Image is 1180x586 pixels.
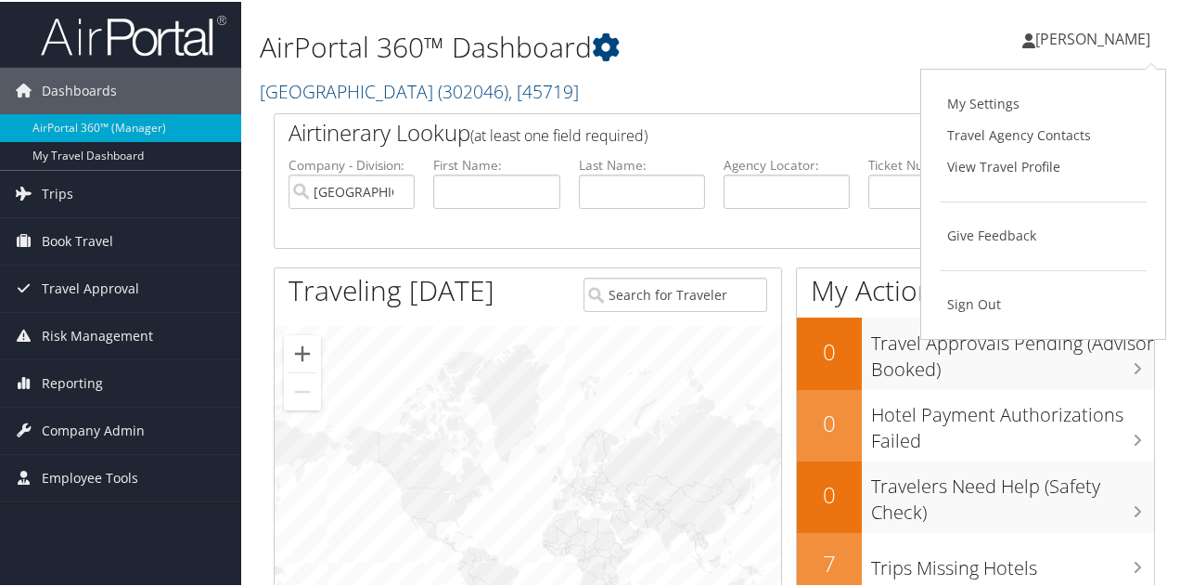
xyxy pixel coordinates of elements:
span: Employee Tools [42,453,138,500]
img: airportal-logo.png [41,12,226,56]
h2: 0 [797,477,862,509]
a: View Travel Profile [940,150,1147,181]
span: Travel Approval [42,264,139,310]
label: Company - Division: [289,154,415,173]
h2: 0 [797,334,862,366]
span: (at least one field required) [470,124,648,144]
label: Agency Locator: [724,154,850,173]
span: ( 302046 ) [438,77,508,102]
label: Last Name: [579,154,705,173]
a: Travel Agency Contacts [940,118,1147,150]
h3: Trips Missing Hotels [871,544,1154,579]
h1: My Action Items [797,269,1154,308]
a: Sign Out [940,287,1147,319]
a: 0Hotel Payment Authorizations Failed [797,388,1154,460]
h2: 0 [797,406,862,437]
label: First Name: [433,154,559,173]
h2: 7 [797,546,862,578]
a: 0Travel Approvals Pending (Advisor Booked) [797,316,1154,387]
button: Zoom out [284,371,321,409]
a: Give Feedback [940,218,1147,250]
a: [GEOGRAPHIC_DATA] [260,77,579,102]
span: Trips [42,169,73,215]
h1: AirPortal 360™ Dashboard [260,26,866,65]
span: Company Admin [42,406,145,452]
a: 0Travelers Need Help (Safety Check) [797,460,1154,531]
a: [PERSON_NAME] [1022,9,1169,65]
h3: Travel Approvals Pending (Advisor Booked) [871,319,1154,381]
button: Zoom in [284,333,321,371]
span: Book Travel [42,216,113,263]
h1: Traveling [DATE] [289,269,494,308]
h2: Airtinerary Lookup [289,115,1067,147]
input: Search for Traveler [584,276,766,310]
h3: Travelers Need Help (Safety Check) [871,462,1154,524]
span: Dashboards [42,66,117,112]
span: Risk Management [42,311,153,358]
h3: Hotel Payment Authorizations Failed [871,391,1154,452]
a: My Settings [940,86,1147,118]
span: Reporting [42,358,103,405]
span: , [ 45719 ] [508,77,579,102]
label: Ticket Number: [868,154,994,173]
span: [PERSON_NAME] [1035,27,1150,47]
